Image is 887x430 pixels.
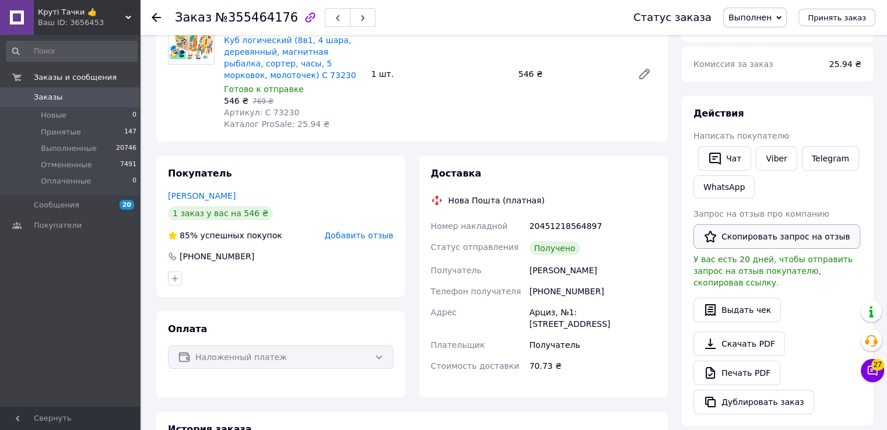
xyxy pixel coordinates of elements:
[861,359,884,382] button: Чат с покупателем27
[431,340,485,350] span: Плательщик
[41,143,97,154] span: Выполненные
[431,287,521,296] span: Телефон получателя
[756,146,797,171] a: Viber
[871,359,884,371] span: 27
[124,127,136,138] span: 147
[116,143,136,154] span: 20746
[224,108,299,117] span: Артикул: C 73230
[693,59,773,69] span: Комиссия за заказ
[431,266,482,275] span: Получатель
[527,334,658,355] div: Получатель
[693,361,780,385] a: Печать PDF
[224,84,304,94] span: Готово к отправке
[798,9,875,26] button: Принять заказ
[180,231,198,240] span: 85%
[41,127,81,138] span: Принятые
[224,96,248,105] span: 546 ₴
[366,66,513,82] div: 1 шт.
[527,281,658,302] div: [PHONE_NUMBER]
[168,168,232,179] span: Покупатель
[431,308,457,317] span: Адрес
[34,92,62,103] span: Заказы
[38,7,125,17] span: Круті Тачки 👍
[215,10,298,24] span: №355464176
[41,176,91,186] span: Оплаченные
[152,12,161,23] div: Вернуться назад
[527,302,658,334] div: Арциз, №1: [STREET_ADDRESS]
[324,231,393,240] span: Добавить отзыв
[169,19,214,64] img: Куб логический (8в1, 4 шара, деревянный, магнитная рыбалка, сортер, часы, 5 морковок, молоточек) ...
[224,36,356,80] a: Куб логический (8в1, 4 шара, деревянный, магнитная рыбалка, сортер, часы, 5 морковок, молоточек) ...
[224,119,329,129] span: Каталог ProSale: 25.94 ₴
[698,146,751,171] button: Чат
[253,97,274,105] span: 769 ₴
[168,191,236,200] a: [PERSON_NAME]
[41,110,66,121] span: Новые
[168,206,273,220] div: 1 заказ у вас на 546 ₴
[132,176,136,186] span: 0
[693,224,860,249] button: Скопировать запрос на отзыв
[693,108,744,119] span: Действия
[802,146,859,171] a: Telegram
[808,13,866,22] span: Принять заказ
[530,241,580,255] div: Получено
[34,72,117,83] span: Заказы и сообщения
[132,110,136,121] span: 0
[633,12,711,23] div: Статус заказа
[527,355,658,376] div: 70.73 ₴
[175,10,212,24] span: Заказ
[41,160,92,170] span: Отмененные
[168,323,207,334] span: Оплата
[431,221,508,231] span: Номер накладной
[693,175,755,199] a: WhatsApp
[120,160,136,170] span: 7491
[178,251,255,262] div: [PHONE_NUMBER]
[514,66,628,82] div: 546 ₴
[431,361,520,371] span: Стоимость доставки
[34,200,79,210] span: Сообщения
[6,41,138,62] input: Поиск
[693,209,829,218] span: Запрос на отзыв про компанию
[34,220,82,231] span: Покупатели
[431,168,482,179] span: Доставка
[693,390,814,414] button: Дублировать заказ
[527,260,658,281] div: [PERSON_NAME]
[120,200,134,210] span: 20
[693,332,785,356] a: Скачать PDF
[693,255,853,287] span: У вас есть 20 дней, чтобы отправить запрос на отзыв покупателю, скопировав ссылку.
[829,59,861,69] span: 25.94 ₴
[693,298,781,322] button: Выдать чек
[728,13,772,22] span: Выполнен
[446,195,548,206] div: Нова Пошта (платная)
[168,230,282,241] div: успешных покупок
[38,17,140,28] div: Ваш ID: 3656453
[527,216,658,237] div: 20451218564897
[693,131,789,140] span: Написать покупателю
[431,242,519,252] span: Статус отправления
[633,62,656,86] a: Редактировать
